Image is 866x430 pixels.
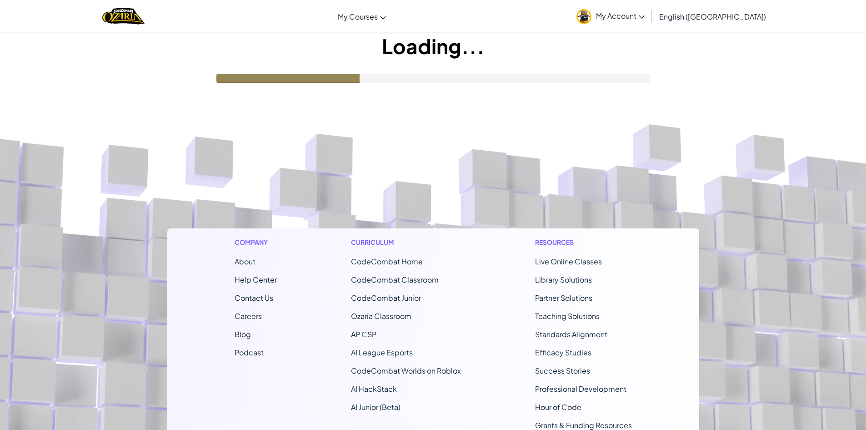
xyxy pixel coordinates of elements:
span: English ([GEOGRAPHIC_DATA]) [659,12,766,21]
img: avatar [576,9,591,24]
a: AI League Esports [351,348,413,357]
span: My Account [596,11,645,20]
a: Standards Alignment [535,329,607,339]
a: My Account [572,2,649,30]
a: English ([GEOGRAPHIC_DATA]) [655,4,771,29]
a: AP CSP [351,329,376,339]
a: Professional Development [535,384,626,394]
a: AI Junior (Beta) [351,402,400,412]
a: Live Online Classes [535,257,602,266]
a: Ozaria Classroom [351,311,411,321]
a: CodeCombat Classroom [351,275,439,284]
span: My Courses [338,12,378,21]
a: Partner Solutions [535,293,592,303]
a: My Courses [333,4,390,29]
a: Hour of Code [535,402,581,412]
h1: Curriculum [351,238,461,247]
img: Home [102,7,145,25]
h1: Resources [535,238,632,247]
a: About [235,257,255,266]
a: Help Center [235,275,277,284]
a: Grants & Funding Resources [535,420,632,430]
a: Podcast [235,348,264,357]
a: Careers [235,311,262,321]
a: CodeCombat Worlds on Roblox [351,366,461,375]
a: AI HackStack [351,384,397,394]
a: Blog [235,329,251,339]
a: Library Solutions [535,275,592,284]
a: Ozaria by CodeCombat logo [102,7,145,25]
a: Efficacy Studies [535,348,591,357]
span: Contact Us [235,293,273,303]
h1: Company [235,238,277,247]
a: Teaching Solutions [535,311,600,321]
a: CodeCombat Junior [351,293,421,303]
span: CodeCombat Home [351,257,423,266]
a: Success Stories [535,366,590,375]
